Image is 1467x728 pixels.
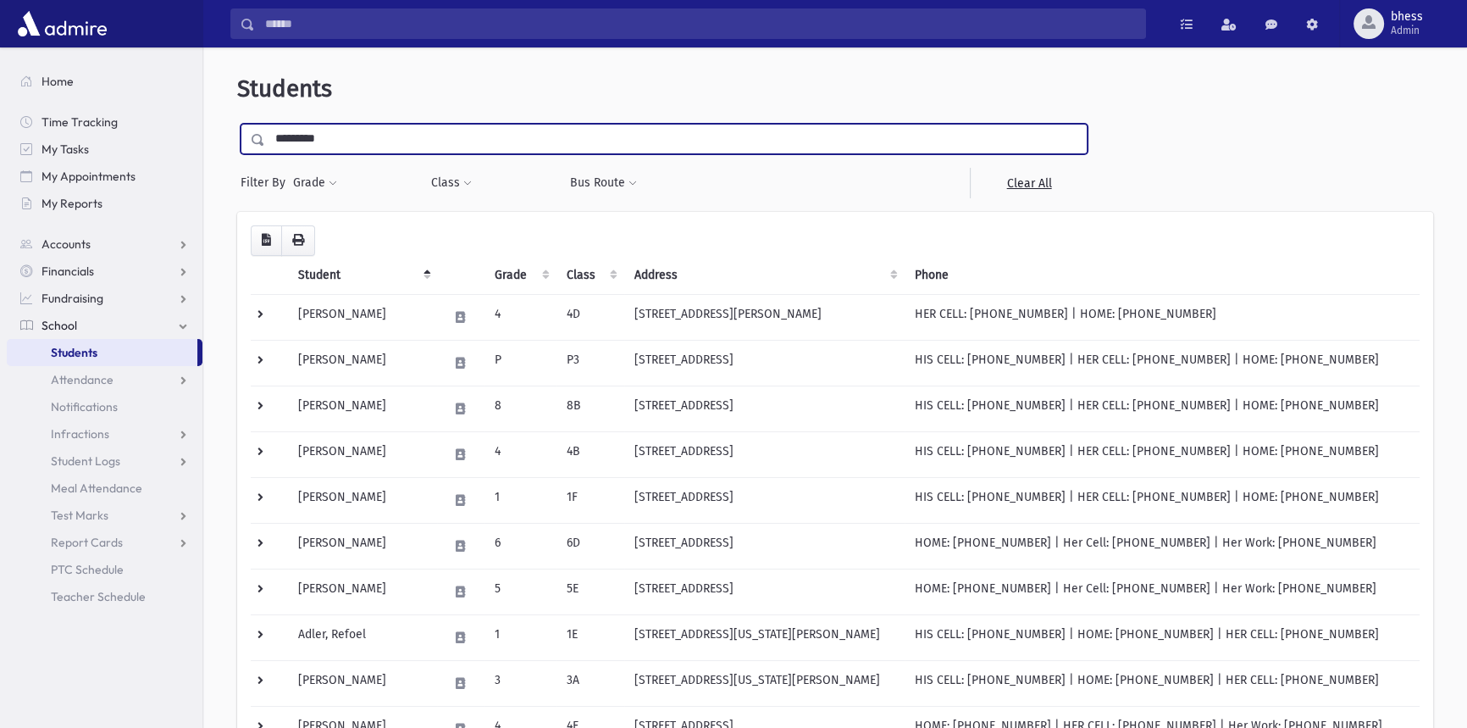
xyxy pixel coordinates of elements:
[51,399,118,414] span: Notifications
[484,256,556,295] th: Grade: activate to sort column ascending
[556,386,624,431] td: 8B
[624,431,905,477] td: [STREET_ADDRESS]
[7,475,202,502] a: Meal Attendance
[288,294,437,340] td: [PERSON_NAME]
[7,258,202,285] a: Financials
[905,523,1420,569] td: HOME: [PHONE_NUMBER] | Her Cell: [PHONE_NUMBER] | Her Work: [PHONE_NUMBER]
[51,453,120,469] span: Student Logs
[905,294,1420,340] td: HER CELL: [PHONE_NUMBER] | HOME: [PHONE_NUMBER]
[484,477,556,523] td: 1
[484,614,556,660] td: 1
[7,285,202,312] a: Fundraising
[556,340,624,386] td: P3
[7,163,202,190] a: My Appointments
[430,168,473,198] button: Class
[7,583,202,610] a: Teacher Schedule
[7,339,197,366] a: Students
[292,168,338,198] button: Grade
[51,562,124,577] span: PTC Schedule
[288,431,437,477] td: [PERSON_NAME]
[7,420,202,447] a: Infractions
[288,256,437,295] th: Student: activate to sort column descending
[7,502,202,529] a: Test Marks
[556,256,624,295] th: Class: activate to sort column ascending
[905,431,1420,477] td: HIS CELL: [PHONE_NUMBER] | HER CELL: [PHONE_NUMBER] | HOME: [PHONE_NUMBER]
[51,589,146,604] span: Teacher Schedule
[51,345,97,360] span: Students
[624,340,905,386] td: [STREET_ADDRESS]
[484,431,556,477] td: 4
[624,614,905,660] td: [STREET_ADDRESS][US_STATE][PERSON_NAME]
[255,8,1145,39] input: Search
[42,264,94,279] span: Financials
[556,477,624,523] td: 1F
[42,74,74,89] span: Home
[905,614,1420,660] td: HIS CELL: [PHONE_NUMBER] | HOME: [PHONE_NUMBER] | HER CELL: [PHONE_NUMBER]
[1391,10,1423,24] span: bhess
[42,236,91,252] span: Accounts
[288,386,437,431] td: [PERSON_NAME]
[51,481,142,496] span: Meal Attendance
[288,614,437,660] td: Adler, Refoel
[905,340,1420,386] td: HIS CELL: [PHONE_NUMBER] | HER CELL: [PHONE_NUMBER] | HOME: [PHONE_NUMBER]
[7,190,202,217] a: My Reports
[281,225,315,256] button: Print
[288,340,437,386] td: [PERSON_NAME]
[556,431,624,477] td: 4B
[556,660,624,706] td: 3A
[1391,24,1423,37] span: Admin
[7,136,202,163] a: My Tasks
[237,75,332,103] span: Students
[288,477,437,523] td: [PERSON_NAME]
[484,386,556,431] td: 8
[241,174,292,192] span: Filter By
[51,372,113,387] span: Attendance
[624,660,905,706] td: [STREET_ADDRESS][US_STATE][PERSON_NAME]
[624,569,905,614] td: [STREET_ADDRESS]
[42,196,102,211] span: My Reports
[970,168,1088,198] a: Clear All
[42,169,136,184] span: My Appointments
[7,68,202,95] a: Home
[556,523,624,569] td: 6D
[288,569,437,614] td: [PERSON_NAME]
[7,393,202,420] a: Notifications
[14,7,111,41] img: AdmirePro
[288,523,437,569] td: [PERSON_NAME]
[51,535,123,550] span: Report Cards
[7,447,202,475] a: Student Logs
[7,529,202,556] a: Report Cards
[484,294,556,340] td: 4
[569,168,638,198] button: Bus Route
[42,142,89,157] span: My Tasks
[624,386,905,431] td: [STREET_ADDRESS]
[42,318,77,333] span: School
[905,477,1420,523] td: HIS CELL: [PHONE_NUMBER] | HER CELL: [PHONE_NUMBER] | HOME: [PHONE_NUMBER]
[556,294,624,340] td: 4D
[624,523,905,569] td: [STREET_ADDRESS]
[556,569,624,614] td: 5E
[905,569,1420,614] td: HOME: [PHONE_NUMBER] | Her Cell: [PHONE_NUMBER] | Her Work: [PHONE_NUMBER]
[7,108,202,136] a: Time Tracking
[484,523,556,569] td: 6
[905,386,1420,431] td: HIS CELL: [PHONE_NUMBER] | HER CELL: [PHONE_NUMBER] | HOME: [PHONE_NUMBER]
[42,114,118,130] span: Time Tracking
[51,508,108,523] span: Test Marks
[42,291,103,306] span: Fundraising
[7,556,202,583] a: PTC Schedule
[905,660,1420,706] td: HIS CELL: [PHONE_NUMBER] | HOME: [PHONE_NUMBER] | HER CELL: [PHONE_NUMBER]
[624,477,905,523] td: [STREET_ADDRESS]
[484,340,556,386] td: P
[484,660,556,706] td: 3
[7,231,202,258] a: Accounts
[556,614,624,660] td: 1E
[624,294,905,340] td: [STREET_ADDRESS][PERSON_NAME]
[624,256,905,295] th: Address: activate to sort column ascending
[251,225,282,256] button: CSV
[7,312,202,339] a: School
[7,366,202,393] a: Attendance
[905,256,1420,295] th: Phone
[288,660,437,706] td: [PERSON_NAME]
[51,426,109,442] span: Infractions
[484,569,556,614] td: 5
